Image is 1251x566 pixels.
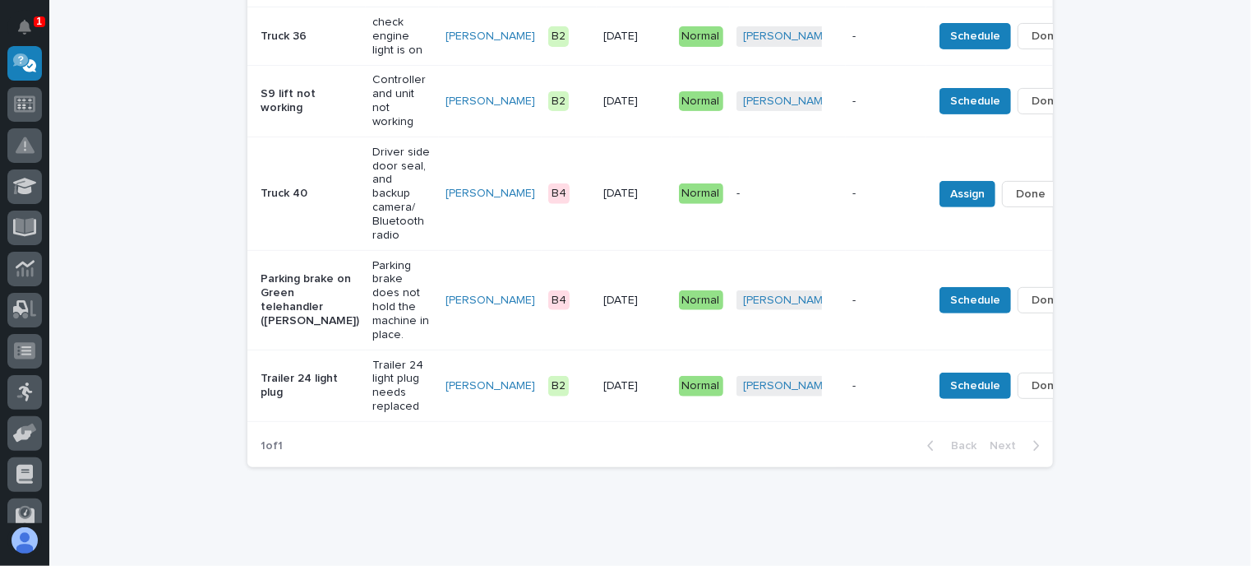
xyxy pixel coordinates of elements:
span: Done [1016,184,1046,204]
button: Done [1018,287,1075,313]
button: Assign [939,181,995,207]
span: Done [1032,26,1061,46]
p: check engine light is on [372,16,432,57]
div: Normal [679,91,723,112]
button: Done [1002,181,1059,207]
p: Controller and unit not working [372,73,432,128]
button: Done [1018,88,1075,114]
a: [PERSON_NAME] [445,294,535,308]
button: Back [914,438,983,453]
tr: Truck 36check engine light is on[PERSON_NAME] B2[DATE]Normal[PERSON_NAME] -ScheduleDone [247,7,1131,66]
div: Normal [679,183,723,204]
p: [DATE] [603,379,665,393]
button: Schedule [939,373,1011,399]
a: [PERSON_NAME] [445,30,535,44]
p: 1 of 1 [247,426,296,466]
div: Notifications1 [21,20,42,46]
p: [DATE] [603,30,665,44]
div: B2 [548,91,569,112]
p: Truck 36 [261,30,359,44]
div: B4 [548,290,570,311]
span: Schedule [950,290,1000,310]
a: [PERSON_NAME] [743,30,833,44]
a: [PERSON_NAME] [445,187,535,201]
p: 1 [36,16,42,27]
a: [PERSON_NAME] [743,294,833,308]
button: Done [1018,23,1075,49]
tr: Trailer 24 light plugTrailer 24 light plug needs replaced[PERSON_NAME] B2[DATE]Normal[PERSON_NAME... [247,350,1131,422]
p: [DATE] [603,187,665,201]
tr: Parking brake on Green telehandler ([PERSON_NAME])Parking brake does not hold the machine in plac... [247,251,1131,350]
span: Schedule [950,91,1000,111]
span: Done [1032,376,1061,396]
div: Normal [679,26,723,47]
a: [PERSON_NAME] [445,379,535,393]
button: users-avatar [7,523,42,558]
p: Truck 40 [261,187,359,201]
a: [PERSON_NAME] [445,95,535,109]
p: Trailer 24 light plug needs replaced [372,359,432,414]
span: Schedule [950,376,1000,396]
span: Assign [950,184,985,204]
p: [DATE] [603,95,665,109]
p: Parking brake on Green telehandler ([PERSON_NAME]) [261,272,359,327]
span: Done [1032,290,1061,310]
button: Next [983,438,1053,453]
span: Back [941,438,976,453]
button: Schedule [939,88,1011,114]
p: - [736,187,839,201]
p: - [852,30,920,44]
button: Notifications [7,10,42,44]
p: - [852,379,920,393]
tr: S9 lift not workingController and unit not working[PERSON_NAME] B2[DATE]Normal[PERSON_NAME] -Sche... [247,65,1131,137]
p: - [852,187,920,201]
p: Trailer 24 light plug [261,372,359,400]
a: [PERSON_NAME] [743,379,833,393]
p: S9 lift not working [261,87,359,115]
div: Normal [679,376,723,397]
button: Schedule [939,23,1011,49]
span: Done [1032,91,1061,111]
span: Schedule [950,26,1000,46]
div: B2 [548,376,569,397]
div: Normal [679,290,723,311]
span: Next [990,438,1026,453]
p: [DATE] [603,294,665,308]
p: Parking brake does not hold the machine in place. [372,259,432,342]
p: - [852,294,920,308]
p: - [852,95,920,109]
p: Driver side door seal, and backup camera/ Bluetooth radio [372,146,432,243]
button: Schedule [939,287,1011,313]
a: [PERSON_NAME] [743,95,833,109]
div: B2 [548,26,569,47]
button: Done [1018,373,1075,399]
tr: Truck 40Driver side door seal, and backup camera/ Bluetooth radio[PERSON_NAME] B4[DATE]Normal--As... [247,137,1131,251]
div: B4 [548,183,570,204]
